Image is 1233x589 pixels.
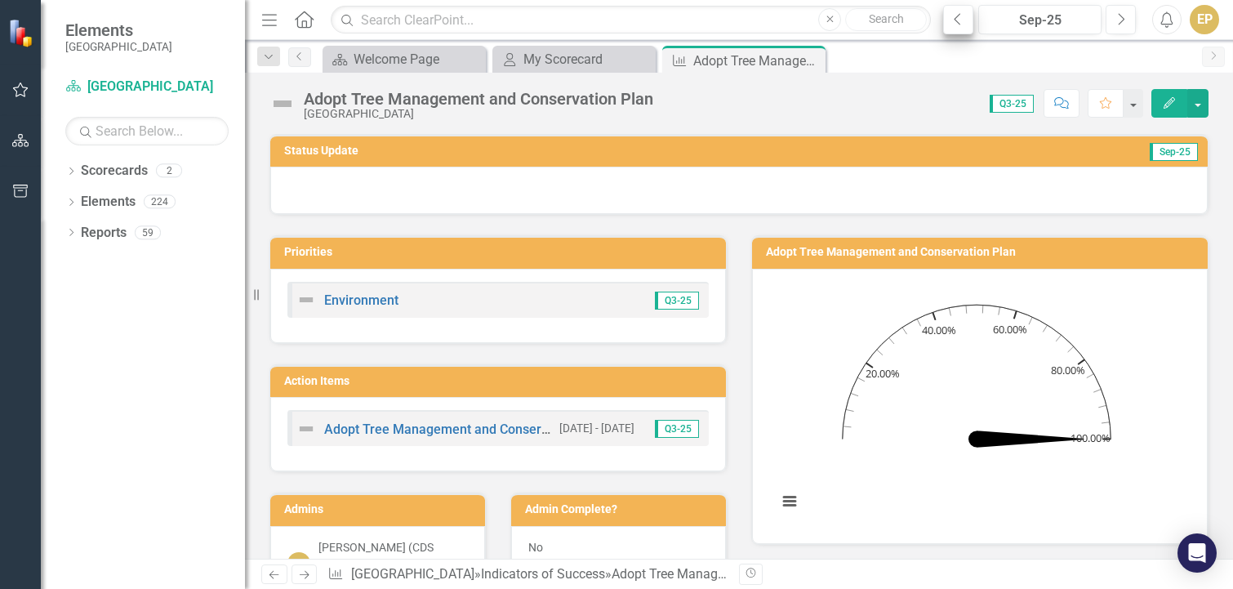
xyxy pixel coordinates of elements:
[1150,143,1198,161] span: Sep-25
[331,6,931,34] input: Search ClearPoint...
[1071,430,1111,444] text: 100.00%
[769,282,1191,527] div: Chart. Highcharts interactive chart.
[993,321,1027,336] text: 60.00%
[324,292,398,308] a: Environment
[135,225,161,239] div: 59
[978,5,1102,34] button: Sep-25
[304,90,653,108] div: Adopt Tree Management and Conservation Plan
[269,91,296,117] img: Not Defined
[869,12,904,25] span: Search
[766,246,1200,258] h3: Adopt Tree Management and Conservation Plan
[1190,5,1219,34] button: EP
[81,193,136,212] a: Elements
[284,375,718,387] h3: Action Items
[528,541,543,554] span: No
[65,78,229,96] a: [GEOGRAPHIC_DATA]
[327,49,482,69] a: Welcome Page
[778,490,801,513] button: View chart menu, Chart
[612,566,888,582] div: Adopt Tree Management and Conservation Plan
[990,95,1034,113] span: Q3-25
[655,420,699,438] span: Q3-25
[351,566,474,582] a: [GEOGRAPHIC_DATA]
[65,117,229,145] input: Search Below...
[156,164,182,178] div: 2
[318,539,468,588] div: [PERSON_NAME] (CDS (Community & Development Services))
[559,421,634,436] small: [DATE] - [DATE]
[481,566,605,582] a: Indicators of Success
[354,49,482,69] div: Welcome Page
[8,18,37,47] img: ClearPoint Strategy
[304,108,653,120] div: [GEOGRAPHIC_DATA]
[1177,533,1217,573] div: Open Intercom Messenger
[284,145,832,157] h3: Status Update
[922,323,956,337] text: 40.00%
[496,49,652,69] a: My Scorecard
[324,422,607,437] a: Adopt Tree Management and Conservation Plan
[984,11,1096,30] div: Sep-25
[81,162,148,181] a: Scorecards
[1051,363,1085,377] text: 80.00%
[769,282,1184,527] svg: Interactive chart
[65,20,172,40] span: Elements
[693,51,821,71] div: Adopt Tree Management and Conservation Plan
[977,431,1084,447] path: No value. Actual.
[327,565,727,584] div: » »
[81,224,127,243] a: Reports
[284,503,477,515] h3: Admins
[866,365,900,380] text: 20.00%
[65,40,172,53] small: [GEOGRAPHIC_DATA]
[525,503,718,515] h3: Admin Complete?
[284,246,718,258] h3: Priorities
[523,49,652,69] div: My Scorecard
[296,419,316,439] img: Not Defined
[144,195,176,209] div: 224
[296,290,316,310] img: Not Defined
[287,552,310,575] div: EP
[655,292,699,310] span: Q3-25
[845,8,927,31] button: Search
